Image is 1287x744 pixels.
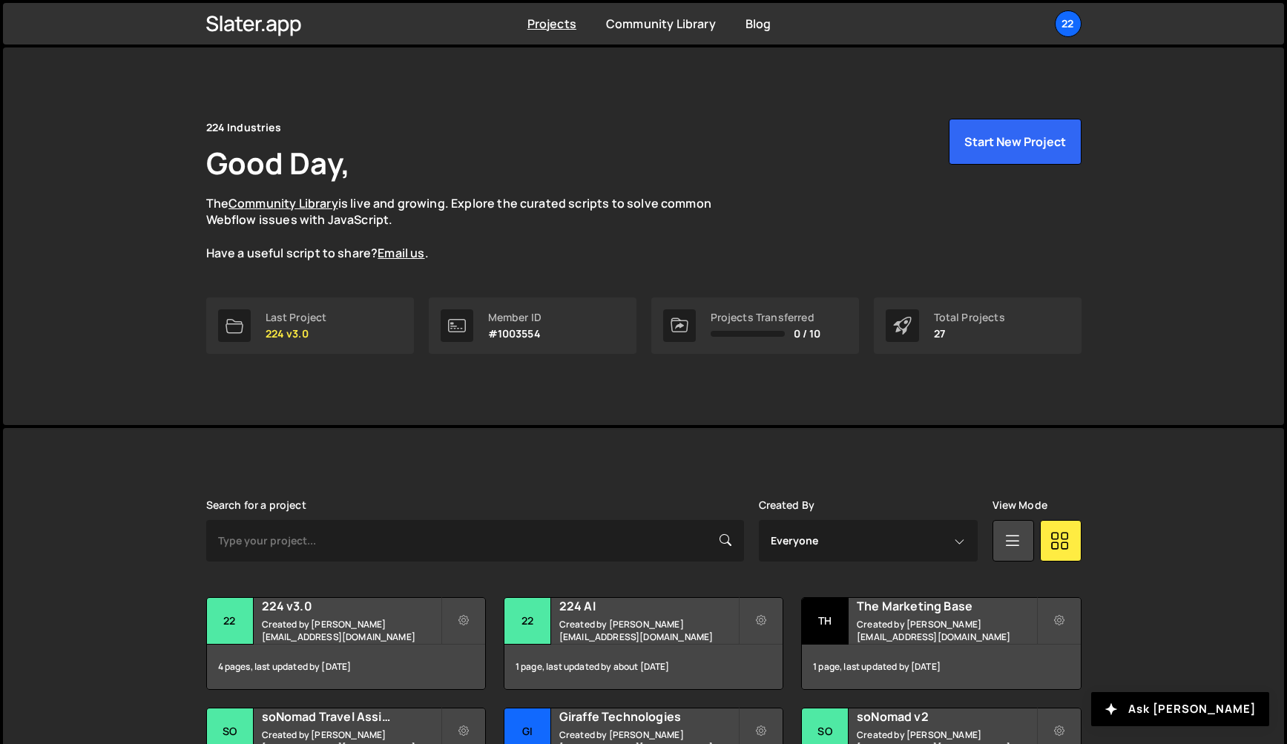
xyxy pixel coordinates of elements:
[745,16,771,32] a: Blog
[262,598,441,614] h2: 224 v3.0
[488,328,542,340] p: #1003554
[802,645,1080,689] div: 1 page, last updated by [DATE]
[993,499,1047,511] label: View Mode
[206,119,281,136] div: 224 Industries
[206,597,486,690] a: 22 224 v3.0 Created by [PERSON_NAME][EMAIL_ADDRESS][DOMAIN_NAME] 4 pages, last updated by [DATE]
[802,598,849,645] div: Th
[504,645,783,689] div: 1 page, last updated by about [DATE]
[266,312,327,323] div: Last Project
[228,195,338,211] a: Community Library
[857,618,1036,643] small: Created by [PERSON_NAME][EMAIL_ADDRESS][DOMAIN_NAME]
[262,618,441,643] small: Created by [PERSON_NAME][EMAIL_ADDRESS][DOMAIN_NAME]
[488,312,542,323] div: Member ID
[206,297,414,354] a: Last Project 224 v3.0
[207,645,485,689] div: 4 pages, last updated by [DATE]
[504,598,551,645] div: 22
[949,119,1082,165] button: Start New Project
[266,328,327,340] p: 224 v3.0
[559,598,738,614] h2: 224 AI
[934,312,1005,323] div: Total Projects
[504,597,783,690] a: 22 224 AI Created by [PERSON_NAME][EMAIL_ADDRESS][DOMAIN_NAME] 1 page, last updated by about [DATE]
[794,328,821,340] span: 0 / 10
[711,312,821,323] div: Projects Transferred
[1091,692,1269,726] button: Ask [PERSON_NAME]
[857,708,1036,725] h2: soNomad v2
[759,499,815,511] label: Created By
[857,598,1036,614] h2: The Marketing Base
[934,328,1005,340] p: 27
[527,16,576,32] a: Projects
[206,520,744,562] input: Type your project...
[1055,10,1082,37] a: 22
[606,16,716,32] a: Community Library
[378,245,424,261] a: Email us
[206,142,350,183] h1: Good Day,
[206,499,306,511] label: Search for a project
[206,195,740,262] p: The is live and growing. Explore the curated scripts to solve common Webflow issues with JavaScri...
[801,597,1081,690] a: Th The Marketing Base Created by [PERSON_NAME][EMAIL_ADDRESS][DOMAIN_NAME] 1 page, last updated b...
[207,598,254,645] div: 22
[262,708,441,725] h2: soNomad Travel Assistance
[559,618,738,643] small: Created by [PERSON_NAME][EMAIL_ADDRESS][DOMAIN_NAME]
[559,708,738,725] h2: Giraffe Technologies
